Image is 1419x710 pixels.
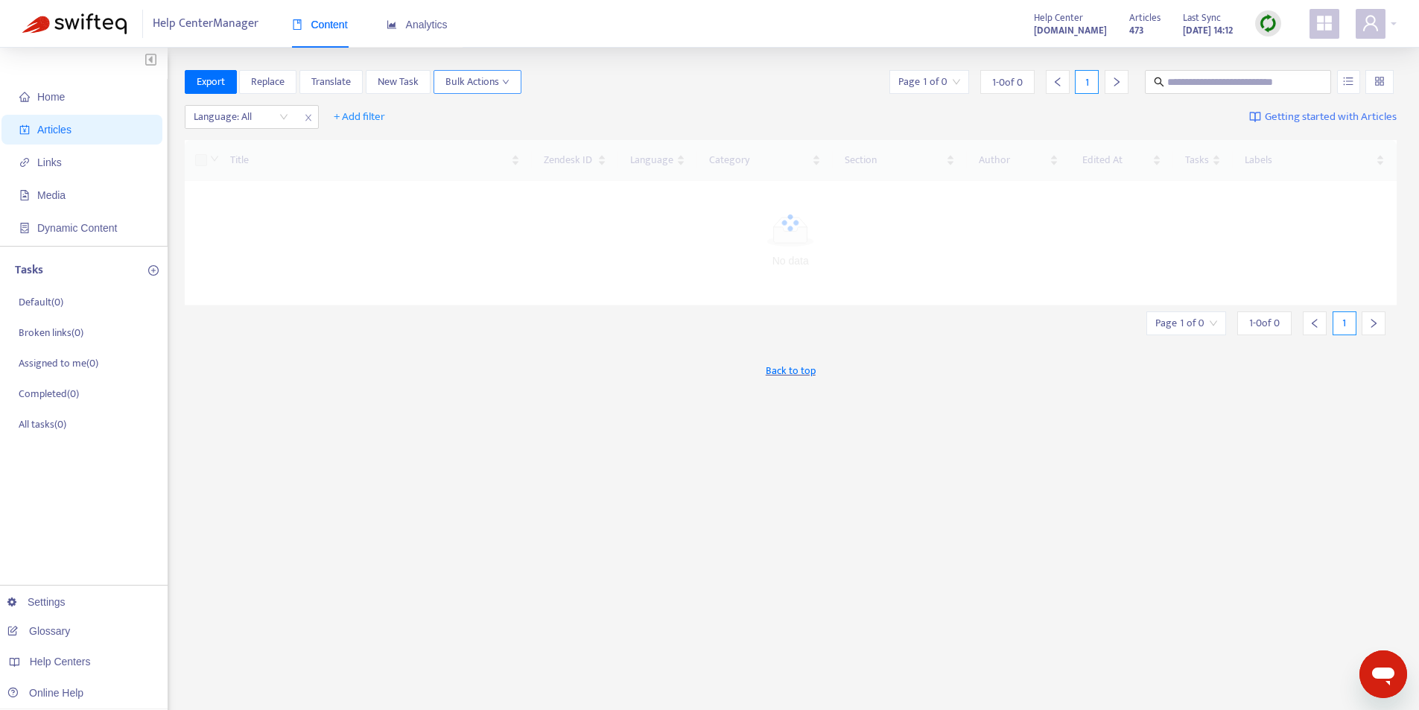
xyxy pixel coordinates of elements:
[502,78,509,86] span: down
[1053,77,1063,87] span: left
[1343,76,1353,86] span: unordered-list
[1111,77,1122,87] span: right
[1359,650,1407,698] iframe: Button to launch messaging window
[1129,22,1144,39] strong: 473
[15,262,43,279] p: Tasks
[1183,10,1221,26] span: Last Sync
[1034,10,1083,26] span: Help Center
[311,74,351,90] span: Translate
[30,656,91,668] span: Help Centers
[19,157,30,168] span: link
[19,124,30,135] span: account-book
[1183,22,1233,39] strong: [DATE] 14:12
[992,75,1023,90] span: 1 - 0 of 0
[378,74,419,90] span: New Task
[1075,70,1099,94] div: 1
[1249,315,1280,331] span: 1 - 0 of 0
[1259,14,1277,33] img: sync.dc5367851b00ba804db3.png
[1337,70,1360,94] button: unordered-list
[1154,77,1164,87] span: search
[239,70,296,94] button: Replace
[7,625,70,637] a: Glossary
[19,416,66,432] p: All tasks ( 0 )
[299,109,318,127] span: close
[19,325,83,340] p: Broken links ( 0 )
[19,92,30,102] span: home
[19,355,98,371] p: Assigned to me ( 0 )
[445,74,509,90] span: Bulk Actions
[197,74,225,90] span: Export
[19,190,30,200] span: file-image
[7,596,66,608] a: Settings
[1129,10,1161,26] span: Articles
[1315,14,1333,32] span: appstore
[19,223,30,233] span: container
[366,70,431,94] button: New Task
[1362,14,1380,32] span: user
[153,10,258,38] span: Help Center Manager
[37,91,65,103] span: Home
[37,156,62,168] span: Links
[19,386,79,402] p: Completed ( 0 )
[434,70,521,94] button: Bulk Actionsdown
[7,687,83,699] a: Online Help
[22,13,127,34] img: Swifteq
[1249,105,1397,129] a: Getting started with Articles
[387,19,397,30] span: area-chart
[292,19,302,30] span: book
[292,19,348,31] span: Content
[334,108,385,126] span: + Add filter
[1368,318,1379,329] span: right
[299,70,363,94] button: Translate
[1249,111,1261,123] img: image-link
[766,363,816,378] span: Back to top
[37,222,117,234] span: Dynamic Content
[37,189,66,201] span: Media
[185,70,237,94] button: Export
[1333,311,1356,335] div: 1
[387,19,448,31] span: Analytics
[1034,22,1107,39] a: [DOMAIN_NAME]
[251,74,285,90] span: Replace
[37,124,72,136] span: Articles
[323,105,396,129] button: + Add filter
[1310,318,1320,329] span: left
[1265,109,1397,126] span: Getting started with Articles
[19,294,63,310] p: Default ( 0 )
[148,265,159,276] span: plus-circle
